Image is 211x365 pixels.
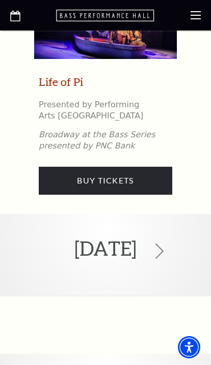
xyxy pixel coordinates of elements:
svg: Click to view the next month [152,244,167,259]
a: Open this option [10,8,20,23]
a: Life of Pi [39,74,83,90]
h2: [DATE] [74,222,137,276]
p: Broadway at the Bass Series presented by PNC Bank [39,129,157,152]
p: Presented by Performing Arts [GEOGRAPHIC_DATA] [39,99,157,122]
a: Buy Tickets [39,167,172,195]
div: Accessibility Menu [178,336,200,358]
a: Open this option [56,10,155,21]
